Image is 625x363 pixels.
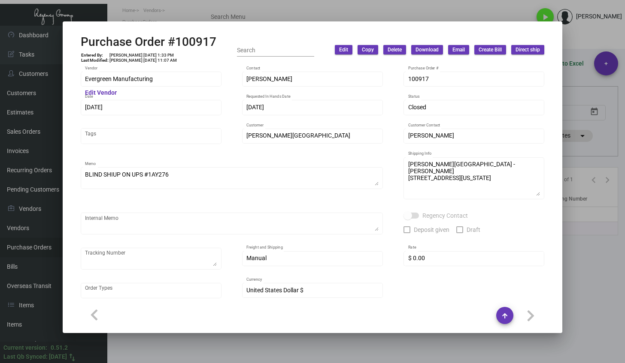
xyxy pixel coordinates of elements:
span: Manual [246,255,267,261]
span: Copy [362,46,374,54]
span: Create Bill [479,46,502,54]
div: Current version: [3,343,47,352]
span: Closed [408,104,426,111]
span: Deposit given [414,225,449,235]
div: Last Qb Synced: [DATE] [3,352,67,361]
mat-hint: Edit Vendor [85,90,117,96]
span: Regency Contact [422,210,468,221]
button: Email [448,45,469,54]
span: Download [416,46,439,54]
td: [PERSON_NAME] [DATE] 1:33 PM [109,53,177,58]
span: Draft [467,225,480,235]
h2: Purchase Order #100917 [81,35,216,49]
button: Delete [383,45,406,54]
td: [PERSON_NAME] [DATE] 11:07 AM [109,58,177,63]
span: Edit [339,46,348,54]
button: Download [411,45,443,54]
td: Entered By: [81,53,109,58]
button: Copy [358,45,378,54]
span: Email [452,46,465,54]
button: Edit [335,45,352,54]
button: Create Bill [474,45,506,54]
button: Direct ship [511,45,544,54]
td: Last Modified: [81,58,109,63]
span: Delete [388,46,402,54]
span: Direct ship [516,46,540,54]
div: 0.51.2 [51,343,68,352]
